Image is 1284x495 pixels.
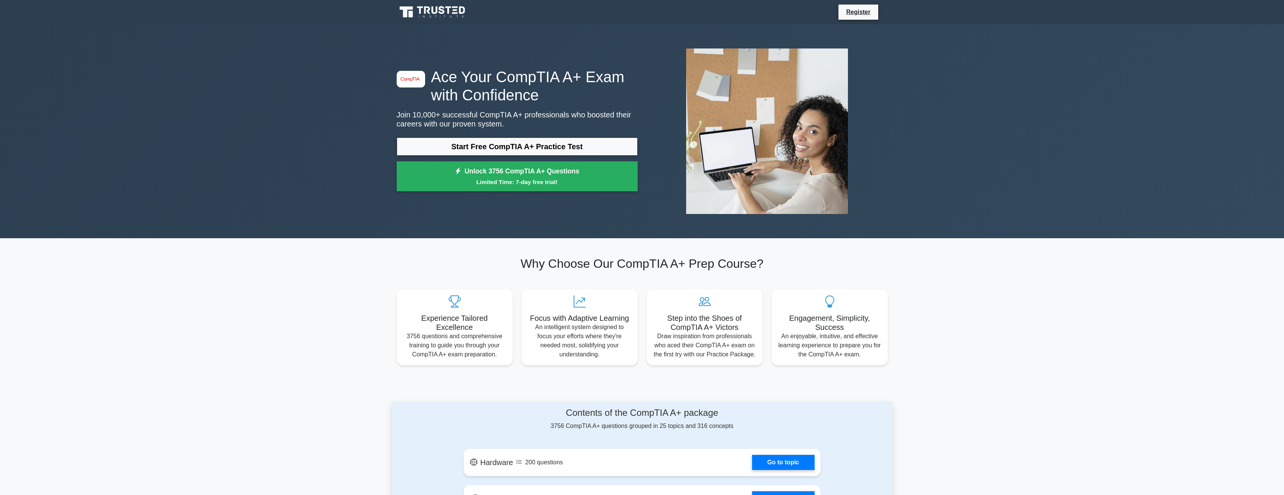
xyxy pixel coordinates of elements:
[397,256,888,271] h2: Why Choose Our CompTIA A+ Prep Course?
[653,332,757,359] p: Draw inspiration from professionals who aced their CompTIA A+ exam on the first try with our Prac...
[841,7,875,17] a: Register
[778,332,882,359] p: An enjoyable, intuitive, and effective learning experience to prepare you for the CompTIA A+ exam.
[528,314,632,323] h5: Focus with Adaptive Learning
[752,455,814,470] a: Go to topic
[397,137,638,156] a: Start Free CompTIA A+ Practice Test
[403,332,507,359] p: 3756 questions and comprehensive training to guide you through your CompTIA A+ exam preparation.
[403,314,507,332] h5: Experience Tailored Excellence
[406,178,628,186] small: Limited Time: 7-day free trial!
[397,110,638,128] p: Join 10,000+ successful CompTIA A+ professionals who boosted their careers with our proven system.
[653,314,757,332] h5: Step into the Shoes of CompTIA A+ Victors
[528,323,632,359] p: An intelligent system designed to focus your efforts where they're needed most, solidifying your ...
[464,408,821,431] div: 3756 CompTIA A+ questions grouped in 25 topics and 316 concepts
[397,161,638,192] a: Unlock 3756 CompTIA A+ QuestionsLimited Time: 7-day free trial!
[464,408,821,418] h4: Contents of the CompTIA A+ package
[778,314,882,332] h5: Engagement, Simplicity, Success
[397,68,638,104] h1: Ace Your CompTIA A+ Exam with Confidence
